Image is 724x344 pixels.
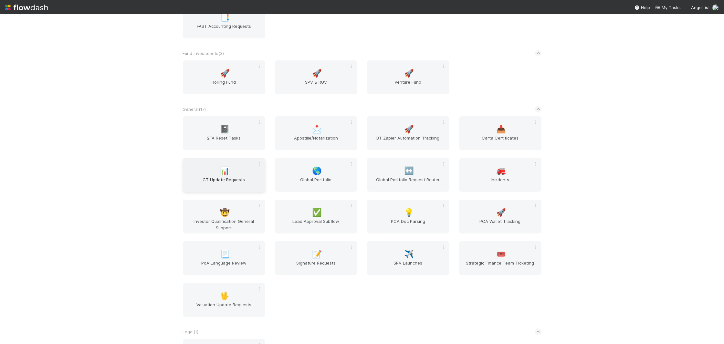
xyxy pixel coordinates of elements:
[220,208,230,217] span: 🤠
[183,283,265,317] a: 🖖Valuation Update Requests
[278,176,355,189] span: Global Portfolio
[275,158,357,192] a: 🌎Global Portfolio
[275,60,357,94] a: 🚀SPV & RUV
[185,23,263,36] span: FAST Accounting Requests
[459,158,541,192] a: 🚒Incidents
[312,167,322,175] span: 🌎
[462,218,539,231] span: PCA Wallet Tracking
[220,292,230,300] span: 🖖
[404,69,414,78] span: 🚀
[312,250,322,258] span: 📝
[367,241,449,275] a: ✈️SPV Launches
[496,208,506,217] span: 🚀
[691,5,710,10] span: AngelList
[185,135,263,148] span: 2FA Reset Tasks
[404,250,414,258] span: ✈️
[459,241,541,275] a: 🎟️Strategic Finance Team Ticketing
[459,116,541,150] a: 📥Carta Certificates
[462,260,539,273] span: Strategic Finance Team Ticketing
[367,158,449,192] a: ↔️Global Portfolio Request Router
[5,2,48,13] img: logo-inverted-e16ddd16eac7371096b0.svg
[185,301,263,314] span: Valuation Update Requests
[370,260,447,273] span: SPV Launches
[183,329,199,334] span: Legal ( 1 )
[220,125,230,133] span: 📓
[220,167,230,175] span: 📊
[220,13,230,22] span: 📑
[185,79,263,92] span: Rolling Fund
[275,200,357,234] a: ✅Lead Approval Subflow
[370,135,447,148] span: BT Zapier Automation Tracking
[220,250,230,258] span: 📃
[367,200,449,234] a: 💡PCA Doc Parsing
[183,116,265,150] a: 📓2FA Reset Tasks
[367,60,449,94] a: 🚀Venture Fund
[278,218,355,231] span: Lead Approval Subflow
[496,125,506,133] span: 📥
[185,260,263,273] span: PoA Language Review
[185,218,263,231] span: Investor Qualification General Support
[496,167,506,175] span: 🚒
[655,5,681,10] span: My Tasks
[183,200,265,234] a: 🤠Investor Qualification General Support
[367,116,449,150] a: 🚀BT Zapier Automation Tracking
[404,208,414,217] span: 💡
[183,5,265,38] a: 📑FAST Accounting Requests
[655,4,681,11] a: My Tasks
[404,167,414,175] span: ↔️
[404,125,414,133] span: 🚀
[312,125,322,133] span: 📩
[278,79,355,92] span: SPV & RUV
[496,250,506,258] span: 🎟️
[370,79,447,92] span: Venture Fund
[462,135,539,148] span: Carta Certificates
[462,176,539,189] span: Incidents
[183,107,206,112] span: General ( 17 )
[183,241,265,275] a: 📃PoA Language Review
[185,176,263,189] span: CT Update Requests
[635,4,650,11] div: Help
[278,260,355,273] span: Signature Requests
[459,200,541,234] a: 🚀PCA Wallet Tracking
[312,69,322,78] span: 🚀
[312,208,322,217] span: ✅
[183,60,265,94] a: 🚀Rolling Fund
[275,116,357,150] a: 📩Apostille/Notarization
[370,176,447,189] span: Global Portfolio Request Router
[220,69,230,78] span: 🚀
[278,135,355,148] span: Apostille/Notarization
[370,218,447,231] span: PCA Doc Parsing
[275,241,357,275] a: 📝Signature Requests
[712,5,719,11] img: avatar_2bce2475-05ee-46d3-9413-d3901f5fa03f.png
[183,158,265,192] a: 📊CT Update Requests
[183,51,224,56] span: Fund Investments ( 3 )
